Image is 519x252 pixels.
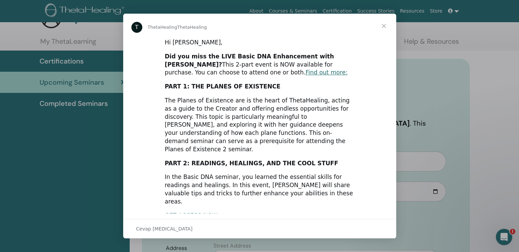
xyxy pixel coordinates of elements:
div: The Planes of Existence are is the heart of ThetaHealing, acting as a guide to the Creator and of... [165,97,355,154]
b: PART 2: READINGS, HEALINGS, AND THE COOL STUFF [165,160,338,167]
a: Find out more: [305,69,347,76]
span: Cevap [MEDICAL_DATA] [136,224,193,233]
span: Kapat [372,14,396,38]
b: PART 1: THE PLANES OF EXISTENCE [165,83,280,90]
div: Hi [PERSON_NAME], [165,39,355,47]
a: GET ACCESS NOW [165,212,218,219]
div: In the Basic DNA seminar, you learned the essential skills for readings and healings. In this eve... [165,173,355,206]
b: Did you miss the LIVE Basic DNA Enhancement with [PERSON_NAME]? [165,53,334,68]
div: Sohbeti aç ve yanıtla [123,219,396,238]
span: ThetaHealing [148,25,177,30]
div: Profile image for ThetaHealing [131,22,142,33]
span: ThetaHealing [177,25,207,30]
div: This 2-part event is NOW available for purchase. You can choose to attend one or both. [165,53,355,77]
